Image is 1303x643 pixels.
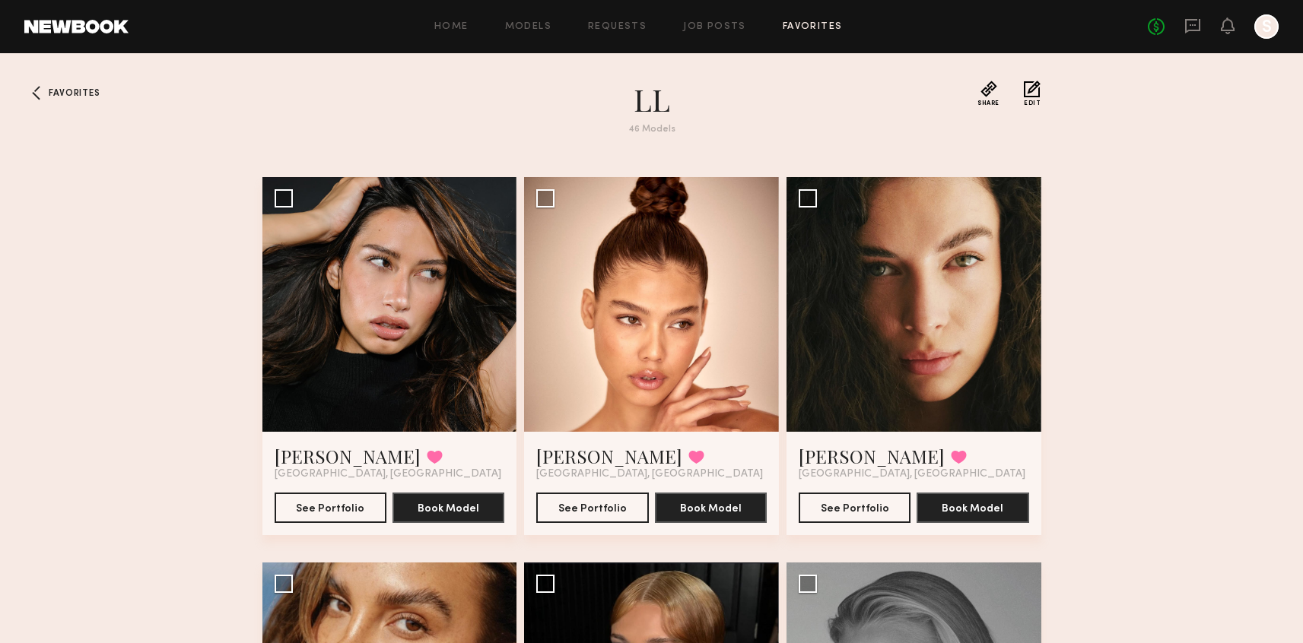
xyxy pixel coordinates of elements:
a: Models [505,22,551,32]
span: Favorites [49,89,100,98]
a: [PERSON_NAME] [799,444,945,468]
button: Book Model [655,493,767,523]
button: Share [977,81,999,106]
h1: LL [378,81,926,119]
span: [GEOGRAPHIC_DATA], [GEOGRAPHIC_DATA] [536,468,763,480]
div: 46 Models [378,125,926,135]
span: [GEOGRAPHIC_DATA], [GEOGRAPHIC_DATA] [799,468,1025,480]
a: Requests [588,22,647,32]
a: Favorites [24,81,49,105]
button: Edit [1024,81,1041,106]
a: [PERSON_NAME] [536,444,682,468]
button: See Portfolio [799,493,911,523]
a: Job Posts [683,22,746,32]
a: Favorites [783,22,843,32]
button: Book Model [917,493,1028,523]
button: See Portfolio [275,493,386,523]
span: Share [977,100,999,106]
a: Book Model [917,501,1028,514]
span: [GEOGRAPHIC_DATA], [GEOGRAPHIC_DATA] [275,468,501,480]
button: See Portfolio [536,493,648,523]
a: [PERSON_NAME] [275,444,421,468]
span: Edit [1024,100,1041,106]
button: Book Model [392,493,504,523]
a: S [1254,14,1279,39]
a: Book Model [655,501,767,514]
a: Book Model [392,501,504,514]
a: Home [434,22,469,32]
